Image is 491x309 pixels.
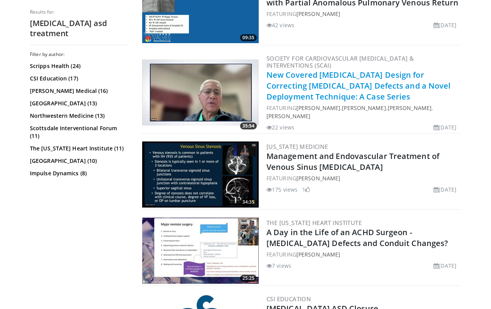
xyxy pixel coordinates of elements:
[30,62,127,70] a: Scripps Health (24)
[296,10,340,17] a: [PERSON_NAME]
[266,112,310,120] a: [PERSON_NAME]
[240,199,257,206] span: 34:35
[296,251,340,258] a: [PERSON_NAME]
[266,123,294,131] li: 22 views
[142,59,259,126] img: bd582823-7b6a-4703-873f-51920ee3f72d.300x170_q85_crop-smart_upscale.jpg
[434,185,456,194] li: [DATE]
[266,174,460,182] div: FEATURING
[142,141,259,208] img: e76b2716-1783-423d-94a9-dcbe8cc78962.300x170_q85_crop-smart_upscale.jpg
[240,122,257,129] span: 35:54
[302,185,310,194] li: 1
[266,185,298,194] li: 175 views
[30,124,127,140] a: Scottsdale Interventional Forum (11)
[30,112,127,120] a: Northwestern Medicine (13)
[266,10,460,18] div: FEATURING
[30,100,127,107] a: [GEOGRAPHIC_DATA] (13)
[30,169,127,177] a: Impulse Dynamics (8)
[142,218,259,284] a: 25:25
[296,104,340,112] a: [PERSON_NAME]
[266,54,414,69] a: Society for Cardiovascular [MEDICAL_DATA] & Interventions (SCAI)
[434,123,456,131] li: [DATE]
[266,262,291,270] li: 7 views
[434,21,456,29] li: [DATE]
[142,141,259,208] a: 34:35
[296,175,340,182] a: [PERSON_NAME]
[30,75,127,82] a: CSI Education (17)
[142,59,259,126] a: 35:54
[240,34,257,41] span: 09:35
[240,275,257,282] span: 25:25
[30,9,129,15] p: Results for:
[266,250,460,258] div: FEATURING
[30,18,129,38] h2: [MEDICAL_DATA] asd treatment
[30,51,129,58] h3: Filter by author:
[266,70,451,102] a: New Covered [MEDICAL_DATA] Design for Correcting [MEDICAL_DATA] Defects and a Novel Deployment Te...
[388,104,432,112] a: [PERSON_NAME]
[266,21,294,29] li: 42 views
[30,145,127,152] a: The [US_STATE] Heart Institute (11)
[266,104,460,120] div: FEATURING , , ,
[434,262,456,270] li: [DATE]
[266,151,439,172] a: Management and Endovascular Treatment of Venous Sinus [MEDICAL_DATA]
[30,157,127,165] a: [GEOGRAPHIC_DATA] (10)
[266,295,311,303] a: CSI Education
[266,219,362,227] a: The [US_STATE] Heart Institute
[30,87,127,95] a: [PERSON_NAME] Medical (16)
[266,227,448,248] a: A Day in the Life of an ACHD Surgeon - [MEDICAL_DATA] Defects and Conduit Changes?
[266,143,328,150] a: [US_STATE] Medicine
[142,218,259,284] img: f01f2b65-d521-4a1f-bea2-1b26ac45df46.300x170_q85_crop-smart_upscale.jpg
[342,104,386,112] a: [PERSON_NAME]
